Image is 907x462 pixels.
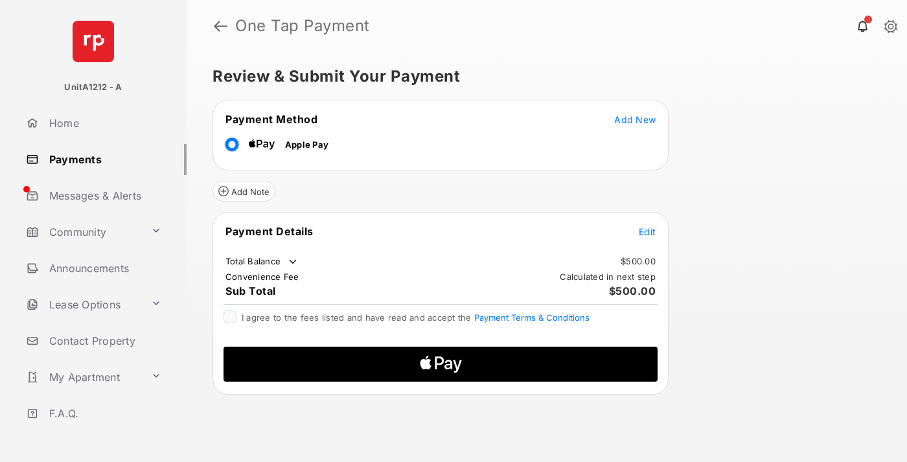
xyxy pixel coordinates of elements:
[620,255,656,267] td: $500.00
[609,284,656,297] span: $500.00
[21,325,187,356] a: Contact Property
[639,226,656,237] span: Edit
[474,312,590,323] button: I agree to the fees listed and have read and accept the
[225,113,317,126] span: Payment Method
[21,362,146,393] a: My Apartment
[21,216,146,248] a: Community
[21,180,187,211] a: Messages & Alerts
[559,271,656,283] td: Calculated in next step
[614,113,656,126] button: Add New
[21,144,187,175] a: Payments
[21,108,187,139] a: Home
[21,253,187,284] a: Announcements
[639,225,656,238] button: Edit
[64,81,122,94] p: UnitA1212 - A
[225,271,300,283] td: Convenience Fee
[21,398,187,429] a: F.A.Q.
[212,69,871,84] h5: Review & Submit Your Payment
[225,255,299,268] td: Total Balance
[73,21,114,62] img: svg+xml;base64,PHN2ZyB4bWxucz0iaHR0cDovL3d3dy53My5vcmcvMjAwMC9zdmciIHdpZHRoPSI2NCIgaGVpZ2h0PSI2NC...
[242,312,590,323] span: I agree to the fees listed and have read and accept the
[225,225,314,238] span: Payment Details
[614,114,656,125] span: Add New
[212,181,275,202] button: Add Note
[285,139,328,150] span: Apple Pay
[235,18,370,34] strong: One Tap Payment
[21,289,146,320] a: Lease Options
[225,284,276,297] span: Sub Total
